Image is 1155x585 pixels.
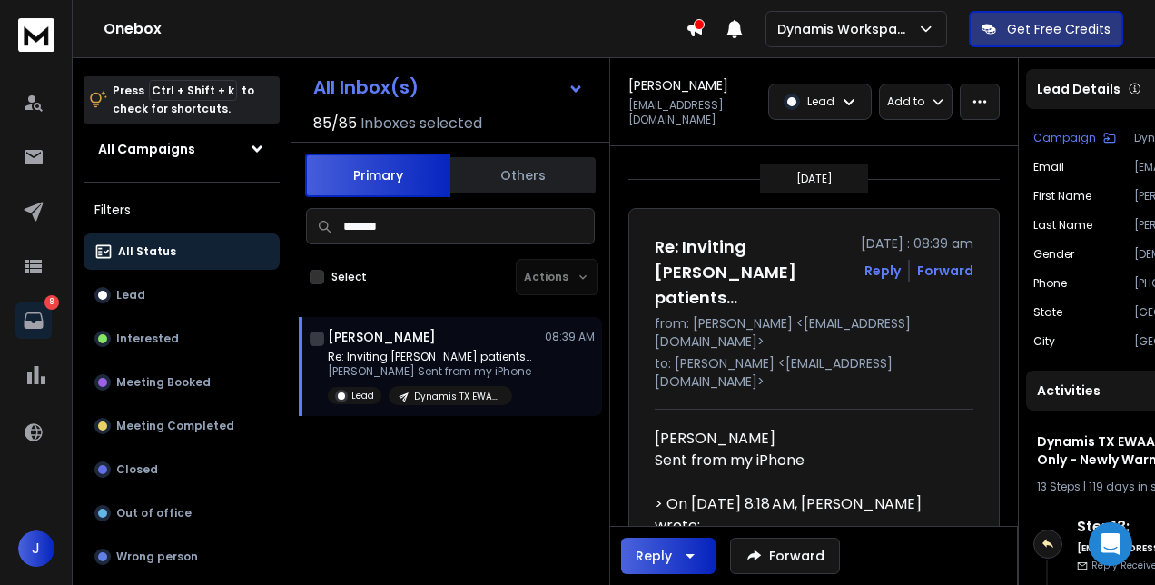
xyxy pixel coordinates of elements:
[861,234,973,253] p: [DATE] : 08:39 am
[313,78,419,96] h1: All Inbox(s)
[1033,247,1074,262] p: Gender
[655,234,850,311] h1: Re: Inviting [PERSON_NAME] patients…
[545,330,595,344] p: 08:39 AM
[84,131,280,167] button: All Campaigns
[351,389,374,402] p: Lead
[149,80,237,101] span: Ctrl + Shift + k
[796,172,833,186] p: [DATE]
[113,82,254,118] p: Press to check for shortcuts.
[116,462,158,477] p: Closed
[116,375,211,390] p: Meeting Booked
[84,197,280,223] h3: Filters
[84,277,280,313] button: Lead
[730,538,840,574] button: Forward
[621,538,716,574] button: Reply
[1037,80,1120,98] p: Lead Details
[84,495,280,531] button: Out of office
[84,408,280,444] button: Meeting Completed
[18,530,54,567] button: J
[313,113,357,134] span: 85 / 85
[116,288,145,302] p: Lead
[1033,305,1062,320] p: State
[636,547,672,565] div: Reply
[1089,522,1132,566] div: Open Intercom Messenger
[331,270,367,284] label: Select
[1033,218,1092,233] p: Last Name
[116,550,198,564] p: Wrong person
[1033,334,1055,349] p: City
[360,113,482,134] h3: Inboxes selected
[1037,479,1081,494] span: 13 Steps
[655,354,973,391] p: to: [PERSON_NAME] <[EMAIL_ADDRESS][DOMAIN_NAME]>
[118,244,176,259] p: All Status
[328,350,531,364] p: Re: Inviting [PERSON_NAME] patients…
[917,262,973,280] div: Forward
[84,233,280,270] button: All Status
[44,295,59,310] p: 8
[864,262,901,280] button: Reply
[777,20,917,38] p: Dynamis Workspace
[1033,276,1067,291] p: Phone
[84,451,280,488] button: Closed
[1007,20,1111,38] p: Get Free Credits
[969,11,1123,47] button: Get Free Credits
[18,18,54,52] img: logo
[414,390,501,403] p: Dynamis TX EWAA Google Only - Newly Warmed
[305,154,450,197] button: Primary
[628,98,757,127] p: [EMAIL_ADDRESS][DOMAIN_NAME]
[84,539,280,575] button: Wrong person
[328,328,436,346] h1: [PERSON_NAME]
[15,302,52,339] a: 8
[116,419,234,433] p: Meeting Completed
[807,94,834,109] p: Lead
[84,321,280,357] button: Interested
[887,94,924,109] p: Add to
[655,314,973,351] p: from: [PERSON_NAME] <[EMAIL_ADDRESS][DOMAIN_NAME]>
[116,332,179,346] p: Interested
[1033,131,1116,145] button: Campaign
[84,364,280,401] button: Meeting Booked
[328,364,531,379] p: [PERSON_NAME] Sent from my iPhone
[104,18,686,40] h1: Onebox
[116,506,192,521] p: Out of office
[1033,160,1064,174] p: Email
[1033,189,1091,203] p: First Name
[98,140,195,158] h1: All Campaigns
[299,69,598,105] button: All Inbox(s)
[450,155,596,195] button: Others
[1033,131,1096,145] p: Campaign
[628,76,728,94] h1: [PERSON_NAME]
